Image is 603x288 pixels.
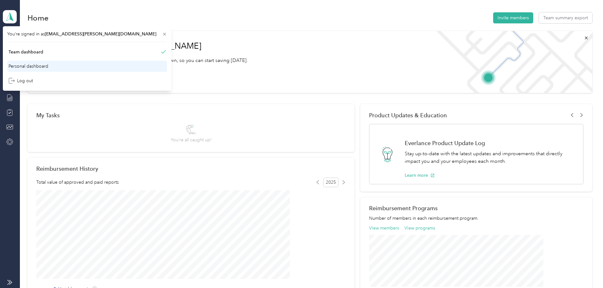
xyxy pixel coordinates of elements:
[369,205,583,211] h2: Reimbursement Programs
[36,179,119,186] span: Total value of approved and paid reports
[369,112,447,119] span: Product Updates & Education
[404,225,435,231] button: View programs
[405,140,576,146] h1: Everlance Product Update Log
[568,253,603,288] iframe: Everlance-gr Chat Button Frame
[9,63,48,70] div: Personal dashboard
[171,137,212,143] span: You’re all caught up!
[430,31,592,93] img: Welcome to everlance
[9,49,43,55] div: Team dashboard
[9,77,33,84] div: Log out
[405,150,576,165] p: Stay up-to-date with the latest updates and improvements that directly impact you and your employ...
[36,112,346,119] div: My Tasks
[539,12,592,23] button: Team summary export
[493,12,533,23] button: Invite members
[369,225,399,231] button: View members
[7,31,167,37] span: You’re signed in as
[36,165,98,172] h2: Reimbursement History
[323,178,338,187] span: 2025
[27,15,49,21] h1: Home
[405,172,435,179] button: Learn more
[45,31,156,37] span: [EMAIL_ADDRESS][PERSON_NAME][DOMAIN_NAME]
[369,215,583,222] p: Number of members in each reimbursement program.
